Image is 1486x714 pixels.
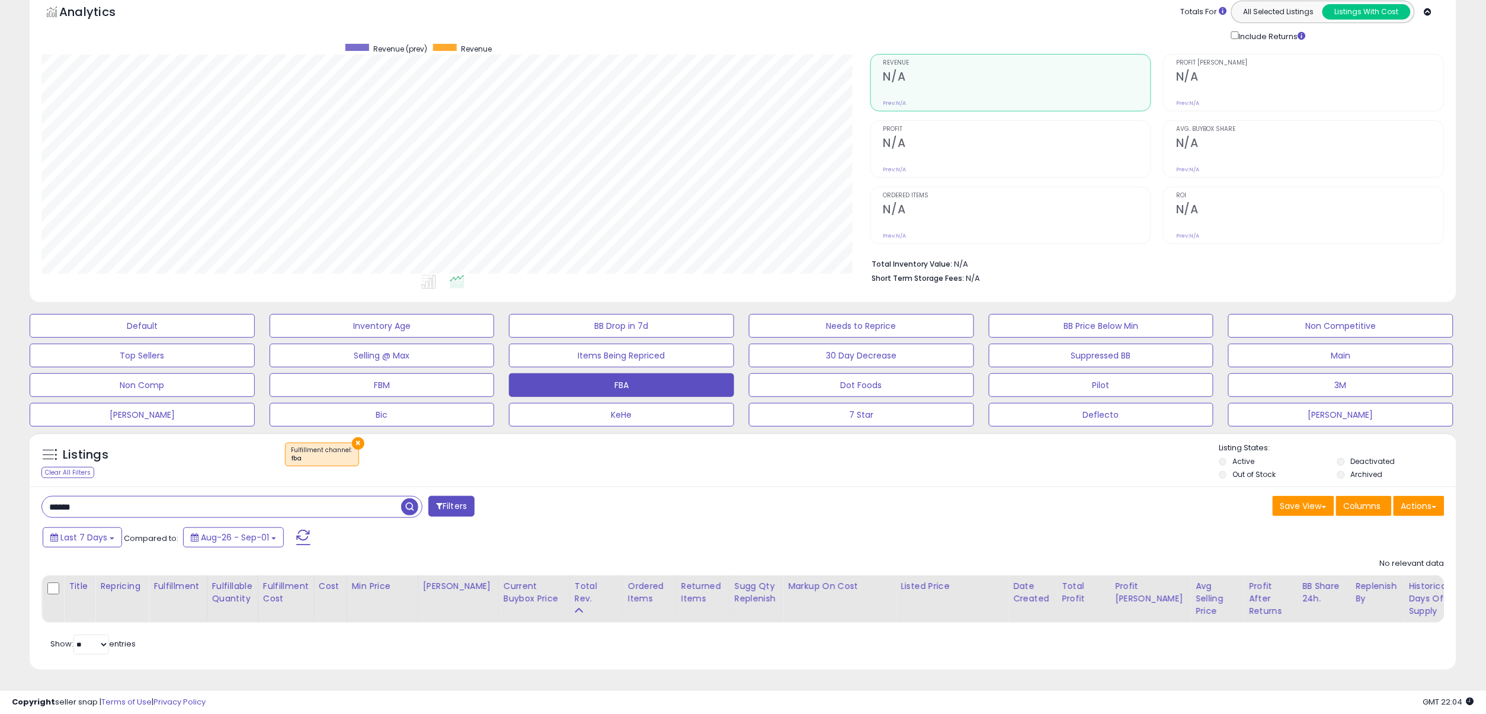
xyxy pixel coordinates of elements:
div: Fulfillment Cost [263,580,309,605]
h2: N/A [883,136,1151,152]
div: Profit After Returns [1249,580,1292,617]
button: Suppressed BB [989,344,1214,367]
button: FBA [509,373,734,397]
b: Short Term Storage Fees: [872,273,965,283]
button: BB Price Below Min [989,314,1214,338]
button: Bic [270,403,495,427]
h2: N/A [1176,136,1444,152]
a: Terms of Use [101,696,152,707]
button: [PERSON_NAME] [30,403,255,427]
button: × [352,437,364,450]
button: Columns [1336,496,1392,516]
span: Aug-26 - Sep-01 [201,532,269,543]
span: Compared to: [124,533,178,544]
button: FBM [270,373,495,397]
span: 2025-09-9 22:04 GMT [1423,696,1474,707]
h2: N/A [883,203,1151,219]
button: [PERSON_NAME] [1228,403,1453,427]
div: Avg Selling Price [1196,580,1239,617]
button: Pilot [989,373,1214,397]
div: Totals For [1181,7,1227,18]
div: Current Buybox Price [504,580,565,605]
div: Total Profit [1062,580,1105,605]
button: Needs to Reprice [749,314,974,338]
h2: N/A [1176,70,1444,86]
span: Ordered Items [883,193,1151,199]
span: ROI [1176,193,1444,199]
div: Historical Days Of Supply [1409,580,1452,617]
button: Main [1228,344,1453,367]
div: Fulfillment [153,580,201,593]
span: Fulfillment channel : [292,446,353,463]
h2: N/A [883,70,1151,86]
span: Profit [PERSON_NAME] [1176,60,1444,66]
small: Prev: N/A [883,166,907,173]
th: The percentage added to the cost of goods (COGS) that forms the calculator for Min & Max prices. [783,575,896,623]
small: Prev: N/A [883,100,907,107]
span: Avg. Buybox Share [1176,126,1444,133]
div: Ordered Items [628,580,671,605]
span: Columns [1344,500,1381,512]
button: Listings With Cost [1322,4,1411,20]
button: Items Being Repriced [509,344,734,367]
small: Prev: N/A [883,232,907,239]
span: Revenue (prev) [373,44,427,54]
div: Listed Price [901,580,1003,593]
div: Profit [PERSON_NAME] [1115,580,1186,605]
label: Deactivated [1350,456,1395,466]
div: Returned Items [681,580,725,605]
small: Prev: N/A [1176,166,1199,173]
b: Total Inventory Value: [872,259,953,269]
span: Revenue [883,60,1151,66]
small: Prev: N/A [1176,100,1199,107]
div: No relevant data [1380,558,1445,569]
span: Show: entries [50,638,136,649]
p: Listing States: [1219,443,1457,454]
button: Aug-26 - Sep-01 [183,527,284,547]
button: Non Comp [30,373,255,397]
div: Date Created [1013,580,1052,605]
div: Sugg Qty Replenish [735,580,779,605]
div: Cost [319,580,342,593]
div: Replenish By [1356,580,1399,605]
button: Save View [1273,496,1334,516]
button: Deflecto [989,403,1214,427]
span: Profit [883,126,1151,133]
button: Last 7 Days [43,527,122,547]
small: Prev: N/A [1176,232,1199,239]
div: Total Rev. [575,580,618,605]
button: Top Sellers [30,344,255,367]
th: Please note that this number is a calculation based on your required days of coverage and your ve... [729,575,783,623]
div: Repricing [100,580,143,593]
button: BB Drop in 7d [509,314,734,338]
button: All Selected Listings [1235,4,1323,20]
button: 30 Day Decrease [749,344,974,367]
div: seller snap | | [12,697,206,708]
button: Inventory Age [270,314,495,338]
h5: Analytics [59,4,139,23]
div: Include Returns [1222,29,1320,42]
div: Clear All Filters [41,467,94,478]
h5: Listings [63,447,108,463]
span: N/A [966,273,981,284]
button: Non Competitive [1228,314,1453,338]
button: 3M [1228,373,1453,397]
span: Revenue [461,44,492,54]
div: [PERSON_NAME] [423,580,494,593]
div: Markup on Cost [788,580,891,593]
div: Title [69,580,90,593]
button: Dot Foods [749,373,974,397]
div: fba [292,454,353,463]
div: Min Price [352,580,413,593]
button: Filters [428,496,475,517]
li: N/A [872,256,1436,270]
button: KeHe [509,403,734,427]
label: Out of Stock [1232,469,1276,479]
h2: N/A [1176,203,1444,219]
div: BB Share 24h. [1302,580,1346,605]
label: Active [1232,456,1254,466]
button: Default [30,314,255,338]
strong: Copyright [12,696,55,707]
button: Actions [1394,496,1445,516]
div: Fulfillable Quantity [212,580,253,605]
